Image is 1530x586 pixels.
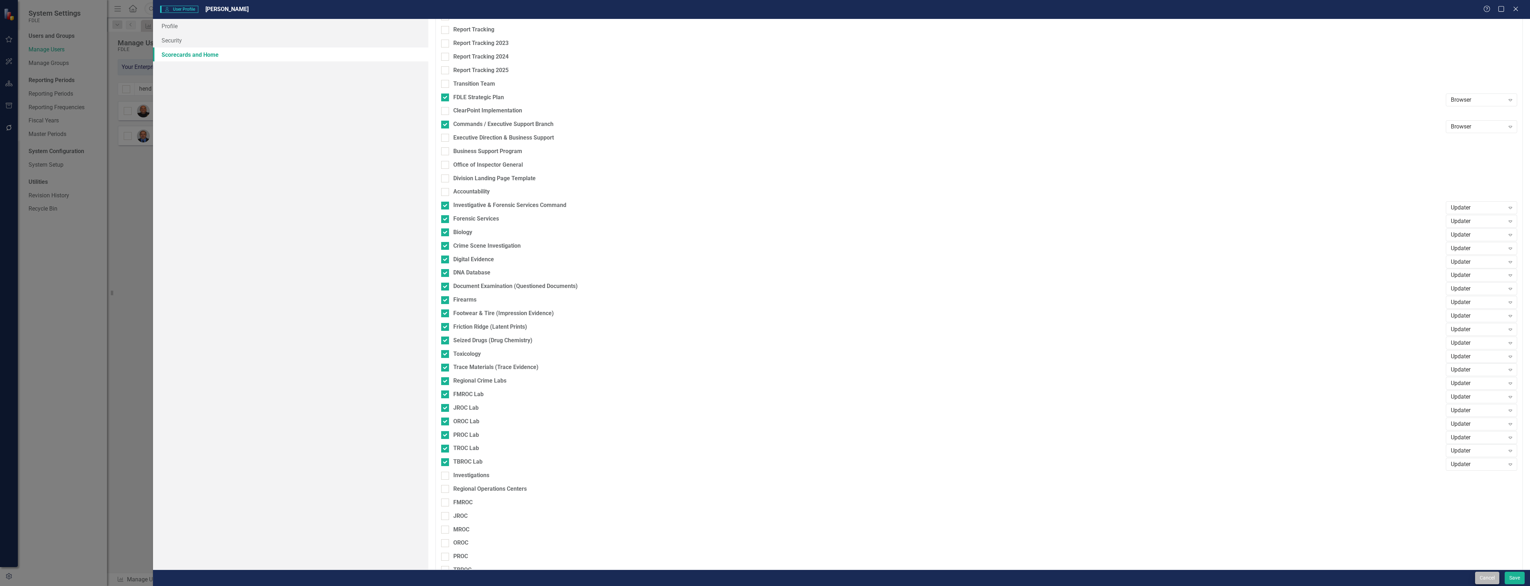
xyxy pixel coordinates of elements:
[1451,352,1505,360] div: Updater
[153,19,428,33] a: Profile
[453,80,495,88] div: Transition Team
[1475,572,1499,584] button: Cancel
[1451,123,1505,131] div: Browser
[453,444,479,453] div: TROC Lab
[1451,460,1505,469] div: Updater
[1505,572,1525,584] button: Save
[1451,366,1505,374] div: Updater
[1451,231,1505,239] div: Updater
[453,134,554,142] div: Executive Direction & Business Support
[1451,325,1505,333] div: Updater
[453,215,499,223] div: Forensic Services
[453,242,521,250] div: Crime Scene Investigation
[453,188,490,196] div: Accountability
[453,309,554,318] div: Footwear & Tire (Impression Evidence)
[453,418,479,426] div: OROC Lab
[453,350,481,358] div: Toxicology
[453,485,527,493] div: Regional Operations Centers
[453,282,578,291] div: Document Examination (Questioned Documents)
[1451,393,1505,401] div: Updater
[1451,244,1505,252] div: Updater
[453,377,506,385] div: Regional Crime Labs
[453,539,468,547] div: OROC
[453,337,532,345] div: Seized Drugs (Drug Chemistry)
[1451,258,1505,266] div: Updater
[1451,433,1505,441] div: Updater
[453,471,489,480] div: Investigations
[1451,96,1505,104] div: Browser
[453,161,523,169] div: Office of Inspector General
[453,499,473,507] div: FMROC
[160,6,198,13] span: User Profile
[153,47,428,62] a: Scorecards and Home
[453,566,471,574] div: TBROC
[453,53,509,61] div: Report Tracking 2024
[453,256,494,264] div: Digital Evidence
[453,147,522,156] div: Business Support Program
[1451,217,1505,226] div: Updater
[453,26,494,34] div: Report Tracking
[453,552,468,561] div: PROC
[1451,285,1505,293] div: Updater
[453,269,490,277] div: DNA Database
[153,33,428,47] a: Security
[1451,204,1505,212] div: Updater
[453,390,484,399] div: FMROC Lab
[1451,379,1505,388] div: Updater
[1451,271,1505,279] div: Updater
[453,228,472,237] div: Biology
[1451,447,1505,455] div: Updater
[453,120,554,128] div: Commands / Executive Support Branch
[453,175,536,183] div: Division Landing Page Template
[453,201,566,209] div: Investigative & Forensic Services Command
[1451,420,1505,428] div: Updater
[453,107,522,115] div: ClearPoint Implementation
[1451,298,1505,307] div: Updater
[1451,406,1505,415] div: Updater
[453,404,479,412] div: JROC Lab
[1451,339,1505,347] div: Updater
[1451,312,1505,320] div: Updater
[453,526,469,534] div: MROC
[453,458,483,466] div: TBROC Lab
[453,39,509,47] div: Report Tracking 2023
[453,66,509,75] div: Report Tracking 2025
[453,363,539,372] div: Trace Materials (Trace Evidence)
[453,431,479,439] div: PROC Lab
[453,94,504,102] div: FDLE Strategic Plan
[453,512,468,520] div: JROC
[205,6,249,12] span: [PERSON_NAME]
[453,296,476,304] div: Firearms
[453,323,527,331] div: Friction Ridge (Latent Prints)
